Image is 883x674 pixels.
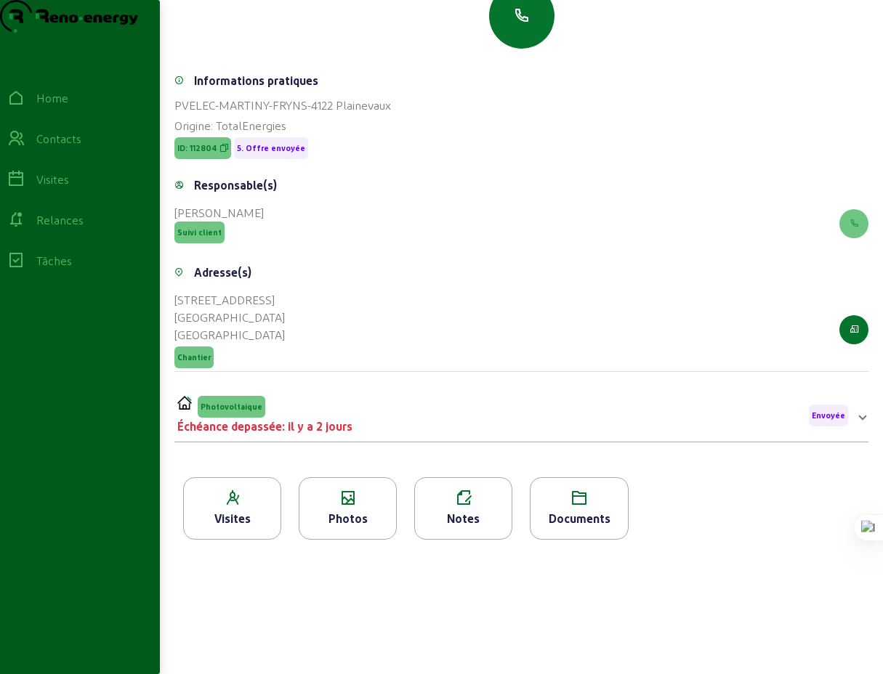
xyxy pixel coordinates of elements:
[177,396,192,410] img: PVELEC
[36,171,69,188] div: Visites
[36,89,68,107] div: Home
[531,510,627,527] div: Documents
[237,143,305,153] span: 5. Offre envoyée
[174,97,868,114] div: PVELEC-MARTINY-FRYNS-4122 Plainevaux
[194,176,277,194] div: Responsable(s)
[177,418,352,435] div: Échéance depassée: il y a 2 jours
[177,352,211,362] span: Chantier
[174,291,285,309] div: [STREET_ADDRESS]
[36,211,84,229] div: Relances
[201,402,262,412] span: Photovoltaique
[174,117,868,134] div: Origine: TotalEnergies
[415,510,512,527] div: Notes
[174,204,264,222] div: [PERSON_NAME]
[194,264,251,281] div: Adresse(s)
[812,410,845,421] span: Envoyée
[194,72,318,89] div: Informations pratiques
[299,510,396,527] div: Photos
[36,130,81,147] div: Contacts
[174,309,285,326] div: [GEOGRAPHIC_DATA]
[174,326,285,344] div: [GEOGRAPHIC_DATA]
[177,227,222,237] span: Suivi client
[36,252,72,269] div: Tâches
[174,395,868,436] mat-expansion-panel-header: PVELECPhotovoltaiqueÉchéance depassée: il y a 2 joursEnvoyée
[177,143,217,153] span: ID: 112804
[184,510,281,527] div: Visites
